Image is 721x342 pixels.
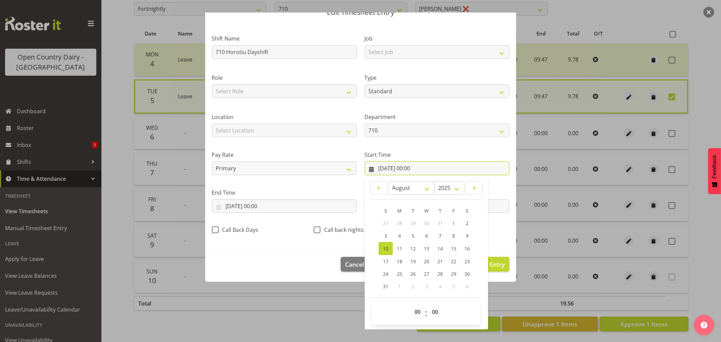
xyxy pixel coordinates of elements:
label: Pay Rate [212,151,357,159]
span: 21 [437,258,443,265]
a: 5 [406,229,420,242]
span: 2 [412,283,414,290]
a: 25 [393,268,406,280]
span: 8 [452,233,455,239]
a: 14 [433,242,447,255]
a: 22 [447,255,460,268]
span: 12 [410,245,416,252]
span: 27 [424,271,429,277]
a: 1 [447,217,460,229]
button: Cancel [341,257,368,272]
a: 6 [420,229,433,242]
span: 9 [466,233,468,239]
span: 4 [398,233,401,239]
label: Shift Name [212,34,357,43]
a: 4 [393,229,406,242]
span: Feedback [712,155,718,178]
a: 31 [379,280,393,293]
label: Job [365,34,509,43]
span: Call Back Days [219,226,259,233]
span: 24 [383,271,388,277]
a: 26 [406,268,420,280]
input: Click to select... [212,199,357,213]
a: 18 [393,255,406,268]
span: Cancel [345,260,364,269]
span: 1 [452,220,455,226]
a: 16 [460,242,474,255]
span: 6 [425,233,428,239]
p: Edit Timesheet Entry [212,9,509,16]
a: 12 [406,242,420,255]
label: End Time [212,189,357,197]
a: 13 [420,242,433,255]
span: 30 [424,220,429,226]
span: 17 [383,258,388,265]
span: S [466,207,468,214]
span: 15 [451,245,456,252]
a: 23 [460,255,474,268]
span: 5 [452,283,455,290]
span: 31 [437,220,443,226]
a: 20 [420,255,433,268]
span: S [384,207,387,214]
a: 9 [460,229,474,242]
span: Call back nights [320,226,364,233]
span: 31 [383,283,388,290]
span: 29 [410,220,416,226]
span: T [439,207,441,214]
a: 28 [433,268,447,280]
a: 15 [447,242,460,255]
span: 6 [466,283,468,290]
span: M [398,207,402,214]
label: Role [212,74,357,82]
a: 8 [447,229,460,242]
label: Department [365,113,509,121]
a: 17 [379,255,393,268]
span: F [453,207,455,214]
label: Type [365,74,509,82]
span: 16 [464,245,470,252]
a: 2 [460,217,474,229]
span: : [425,305,428,322]
span: 22 [451,258,456,265]
span: 30 [464,271,470,277]
span: 29 [451,271,456,277]
span: 26 [410,271,416,277]
a: 29 [447,268,460,280]
span: 11 [397,245,402,252]
a: 11 [393,242,406,255]
a: 7 [433,229,447,242]
img: help-xxl-2.png [701,322,707,328]
span: 25 [397,271,402,277]
span: 5 [412,233,414,239]
span: 19 [410,258,416,265]
span: 27 [383,220,388,226]
input: Click to select... [365,162,509,175]
a: 10 [379,242,393,255]
span: 13 [424,245,429,252]
input: Shift Name [212,45,357,59]
span: 28 [397,220,402,226]
span: 14 [437,245,443,252]
span: T [412,207,414,214]
a: 21 [433,255,447,268]
span: 7 [439,233,441,239]
span: W [425,207,429,214]
label: Location [212,113,357,121]
span: 3 [384,233,387,239]
span: 23 [464,258,470,265]
button: Feedback - Show survey [708,148,721,194]
a: 24 [379,268,393,280]
a: 27 [420,268,433,280]
span: 10 [383,245,388,252]
span: 1 [398,283,401,290]
span: 2 [466,220,468,226]
a: 30 [460,268,474,280]
label: Start Time [365,151,509,159]
span: 28 [437,271,443,277]
span: 3 [425,283,428,290]
a: 19 [406,255,420,268]
a: 3 [379,229,393,242]
span: 18 [397,258,402,265]
span: 4 [439,283,441,290]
